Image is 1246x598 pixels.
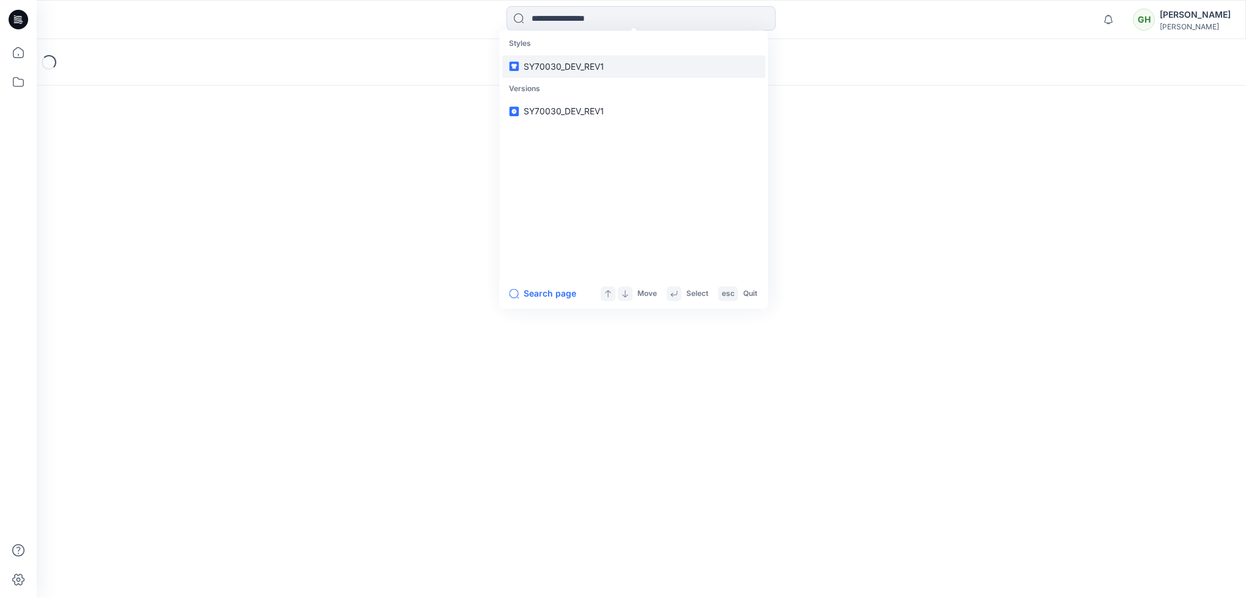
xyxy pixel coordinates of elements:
p: Versions [502,78,766,100]
p: Move [637,287,657,300]
p: Quit [743,287,757,300]
p: Styles [502,32,766,54]
button: Search page [509,287,576,301]
p: esc [722,287,735,300]
div: GH [1133,9,1155,31]
span: SY70030_DEV_REV1 [524,61,604,72]
a: SY70030_DEV_REV1 [502,100,766,122]
span: SY70030_DEV_REV1 [524,106,604,116]
div: [PERSON_NAME] [1160,7,1231,22]
p: Select [686,287,708,300]
div: [PERSON_NAME] [1160,22,1231,31]
a: SY70030_DEV_REV1 [502,55,766,78]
